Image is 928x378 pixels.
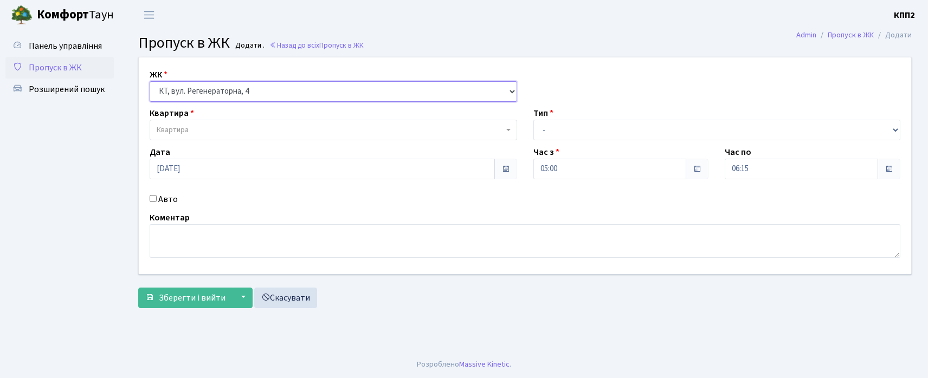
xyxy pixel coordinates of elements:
[233,41,265,50] small: Додати .
[254,288,317,308] a: Скасувати
[459,359,510,370] a: Massive Kinetic
[780,24,928,47] nav: breadcrumb
[874,29,912,41] li: Додати
[37,6,89,23] b: Комфорт
[417,359,511,370] div: Розроблено .
[894,9,915,21] b: КПП2
[29,40,102,52] span: Панель управління
[828,29,874,41] a: Пропуск в ЖК
[5,57,114,79] a: Пропуск в ЖК
[150,107,194,120] label: Квартира
[136,6,163,24] button: Переключити навігацію
[138,32,230,54] span: Пропуск в ЖК
[533,146,559,159] label: Час з
[29,83,105,95] span: Розширений пошук
[37,6,114,24] span: Таун
[894,9,915,22] a: КПП2
[269,40,364,50] a: Назад до всіхПропуск в ЖК
[5,79,114,100] a: Розширений пошук
[725,146,751,159] label: Час по
[138,288,233,308] button: Зберегти і вийти
[11,4,33,26] img: logo.png
[157,125,189,135] span: Квартира
[319,40,364,50] span: Пропуск в ЖК
[159,292,225,304] span: Зберегти і вийти
[150,146,170,159] label: Дата
[29,62,82,74] span: Пропуск в ЖК
[796,29,816,41] a: Admin
[150,211,190,224] label: Коментар
[158,193,178,206] label: Авто
[5,35,114,57] a: Панель управління
[533,107,553,120] label: Тип
[150,68,167,81] label: ЖК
